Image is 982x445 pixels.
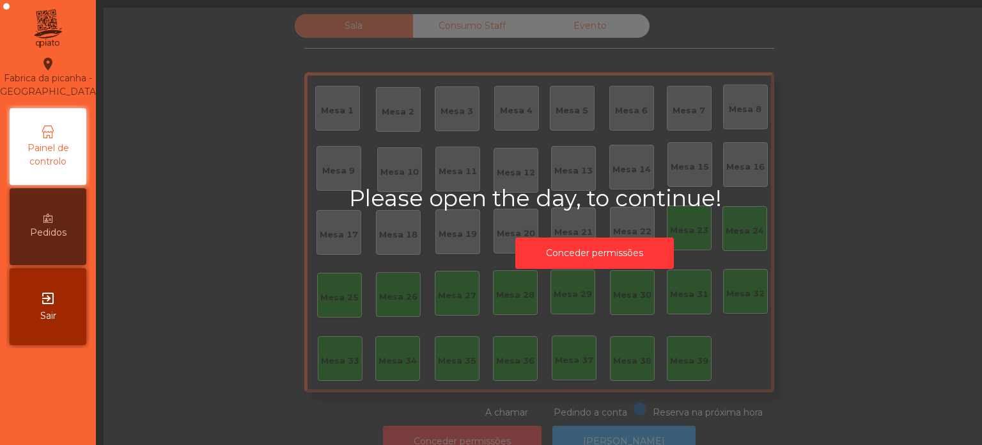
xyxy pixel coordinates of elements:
[30,226,66,239] span: Pedidos
[515,238,674,269] button: Conceder permissões
[13,142,83,168] span: Painel de controlo
[32,6,63,51] img: qpiato
[40,56,56,72] i: location_on
[349,185,840,212] h2: Please open the day, to continue!
[40,291,56,306] i: exit_to_app
[40,309,56,323] span: Sair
